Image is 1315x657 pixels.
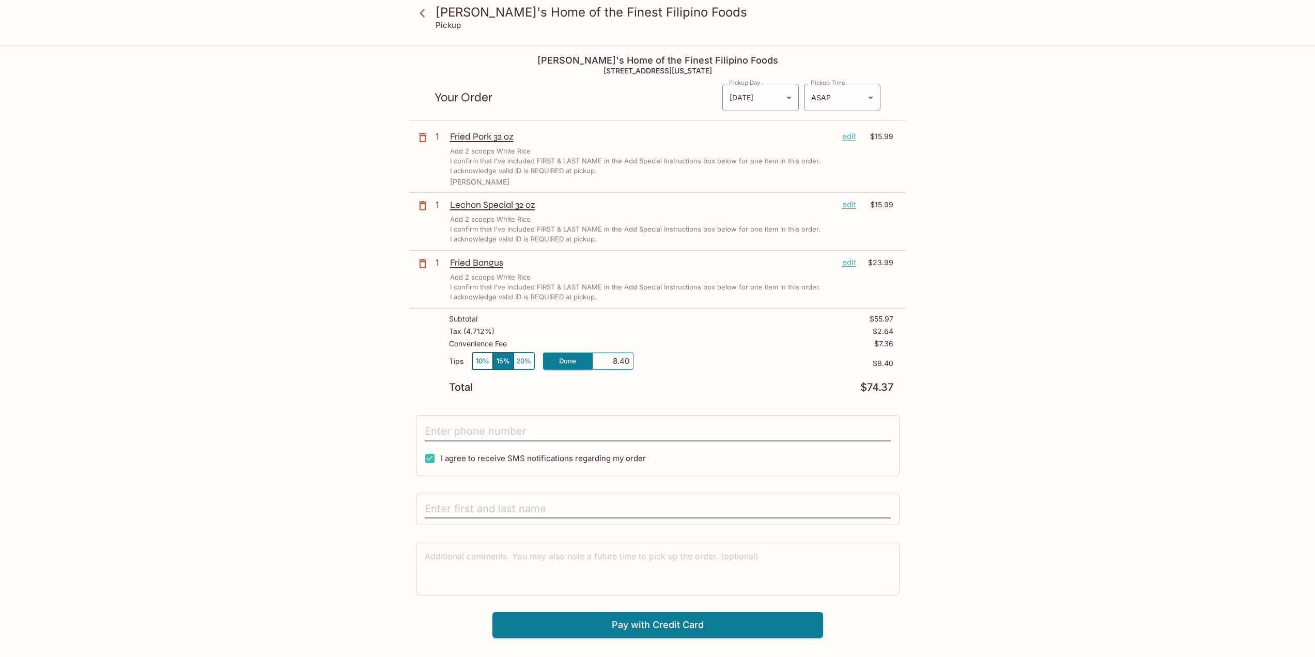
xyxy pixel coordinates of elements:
p: I acknowledge valid ID is REQUIRED at pickup. [450,166,597,176]
button: 20% [514,353,534,370]
p: Total [449,383,473,392]
p: edit [842,257,856,268]
p: $74.37 [860,383,893,392]
p: [PERSON_NAME] [450,178,893,186]
p: I acknowledge valid ID is REQUIRED at pickup. [450,234,597,244]
p: edit [842,131,856,142]
p: $23.99 [862,257,893,268]
h5: [STREET_ADDRESS][US_STATE] [410,66,906,75]
p: edit [842,199,856,210]
p: Add 2 scoops White Rice [450,146,531,156]
button: Pay with Credit Card [492,612,823,638]
p: 1 [436,199,446,210]
p: $55.97 [870,315,893,323]
h4: [PERSON_NAME]'s Home of the Finest Filipino Foods [410,55,906,66]
label: Pickup Time [811,79,845,87]
p: Convenience Fee [449,340,507,348]
p: Pickup [436,20,461,30]
p: $15.99 [862,131,893,142]
p: I confirm that I've included FIRST & LAST NAME in the Add Special Instructions box below for one ... [450,282,821,292]
p: $7.36 [874,340,893,348]
p: $8.40 [633,359,893,368]
p: 1 [436,131,446,142]
p: I confirm that I've included FIRST & LAST NAME in the Add Special Instructions box below for one ... [450,156,821,166]
p: Fried Pork 32 oz [450,131,834,142]
div: ASAP [804,84,880,111]
p: $15.99 [862,199,893,210]
p: I confirm that I've included FIRST & LAST NAME in the Add Special Instructions box below for one ... [450,224,821,234]
p: Lechon Special 32 oz [450,199,834,210]
p: Add 2 scoops White Rice [450,215,531,224]
span: I agree to receive SMS notifications regarding my order [441,453,646,463]
p: 1 [436,257,446,268]
label: Pickup Day [729,79,760,87]
p: Add 2 scoops White Rice [450,272,531,282]
p: Your Order [435,93,722,102]
p: $2.64 [873,327,893,335]
p: Tips [449,357,463,365]
input: Enter first and last name [425,499,891,519]
button: Done [543,353,592,370]
p: Tax ( 4.712% ) [449,327,494,335]
p: Subtotal [449,315,477,323]
input: Enter phone number [425,422,891,441]
h3: [PERSON_NAME]'s Home of the Finest Filipino Foods [436,4,898,20]
div: [DATE] [722,84,799,111]
button: 15% [493,353,514,370]
button: 10% [472,353,493,370]
p: Fried Bangus [450,257,834,268]
p: I acknowledge valid ID is REQUIRED at pickup. [450,292,597,302]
